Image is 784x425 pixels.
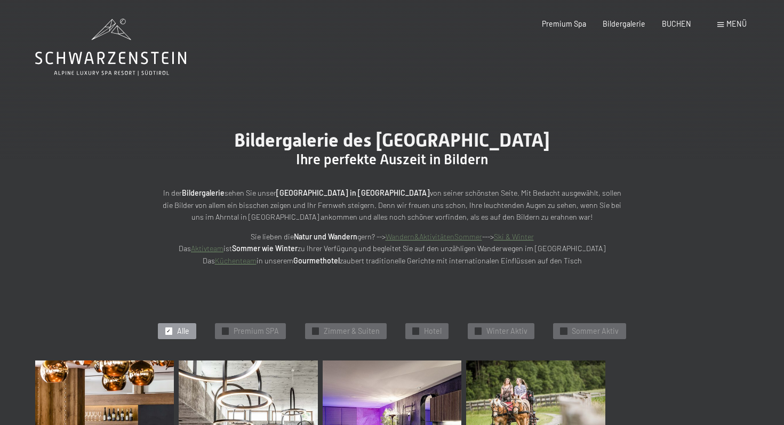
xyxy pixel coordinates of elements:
[234,129,550,151] span: Bildergalerie des [GEOGRAPHIC_DATA]
[424,326,442,336] span: Hotel
[234,326,279,336] span: Premium SPA
[296,151,488,167] span: Ihre perfekte Auszeit in Bildern
[562,328,566,334] span: ✓
[191,244,223,253] a: Aktivteam
[276,188,430,197] strong: [GEOGRAPHIC_DATA] in [GEOGRAPHIC_DATA]
[414,328,418,334] span: ✓
[215,256,257,265] a: Küchenteam
[603,19,645,28] a: Bildergalerie
[726,19,747,28] span: Menü
[294,232,357,241] strong: Natur und Wandern
[223,328,228,334] span: ✓
[313,328,317,334] span: ✓
[293,256,340,265] strong: Gourmethotel
[232,244,298,253] strong: Sommer wie Winter
[542,19,586,28] a: Premium Spa
[572,326,619,336] span: Sommer Aktiv
[486,326,527,336] span: Winter Aktiv
[386,232,482,241] a: Wandern&AktivitätenSommer
[476,328,480,334] span: ✓
[177,326,189,336] span: Alle
[324,326,380,336] span: Zimmer & Suiten
[157,187,627,223] p: In der sehen Sie unser von seiner schönsten Seite. Mit Bedacht ausgewählt, sollen die Bilder von ...
[166,328,171,334] span: ✓
[662,19,691,28] a: BUCHEN
[494,232,534,241] a: Ski & Winter
[182,188,225,197] strong: Bildergalerie
[157,231,627,267] p: Sie lieben die gern? --> ---> Das ist zu Ihrer Verfügung und begleitet Sie auf den unzähligen Wan...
